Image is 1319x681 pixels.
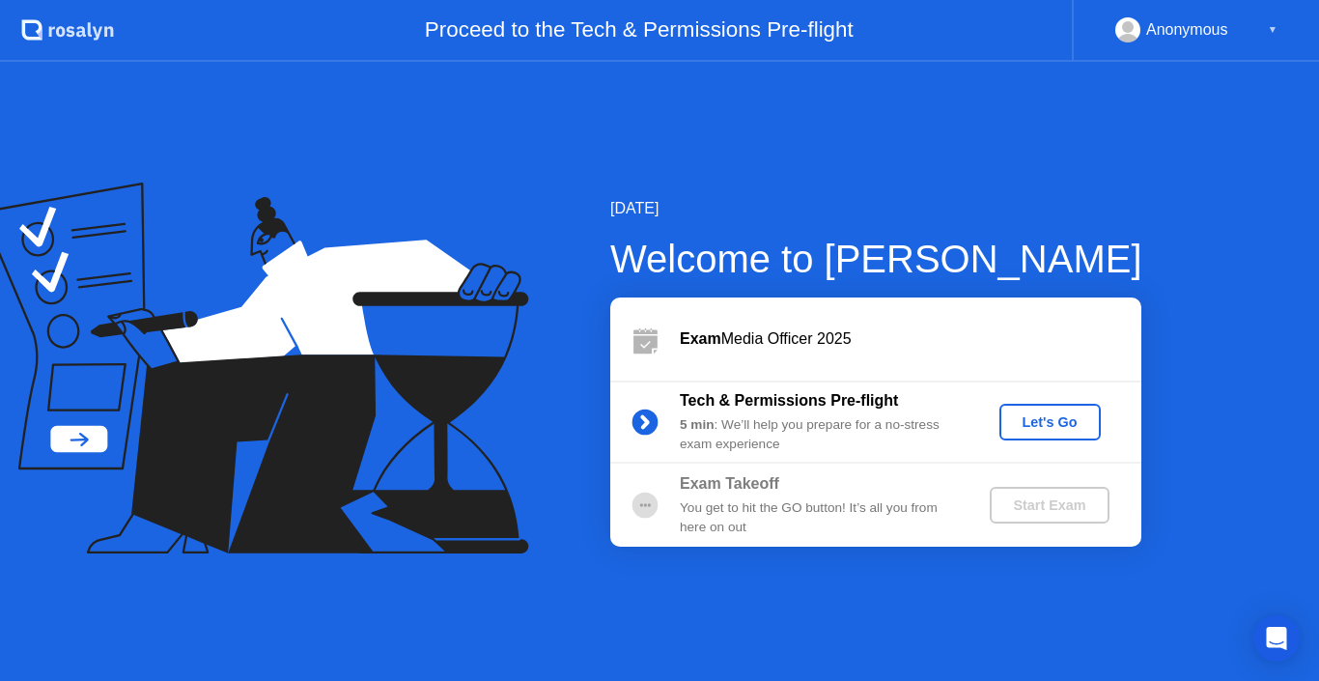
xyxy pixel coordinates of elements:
[1007,414,1093,430] div: Let's Go
[680,392,898,409] b: Tech & Permissions Pre-flight
[610,230,1142,288] div: Welcome to [PERSON_NAME]
[680,327,1141,351] div: Media Officer 2025
[990,487,1109,524] button: Start Exam
[680,498,958,538] div: You get to hit the GO button! It’s all you from here on out
[1268,17,1277,43] div: ▼
[1146,17,1228,43] div: Anonymous
[680,330,721,347] b: Exam
[680,417,715,432] b: 5 min
[999,404,1101,440] button: Let's Go
[997,497,1101,513] div: Start Exam
[610,197,1142,220] div: [DATE]
[680,415,958,455] div: : We’ll help you prepare for a no-stress exam experience
[680,475,779,492] b: Exam Takeoff
[1253,615,1300,662] div: Open Intercom Messenger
